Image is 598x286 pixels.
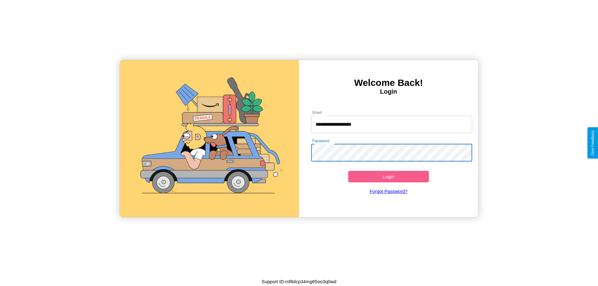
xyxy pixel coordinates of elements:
[312,110,322,115] label: Email
[299,77,478,88] h3: Welcome Back!
[299,88,478,95] h4: Login
[262,277,336,286] p: Support ID: mf8dcp34mg65oo3q0wd
[348,171,429,182] button: Login
[591,130,595,156] div: Give Feedback
[308,182,469,200] a: Forgot Password?
[120,60,299,217] img: gif
[312,138,329,143] label: Password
